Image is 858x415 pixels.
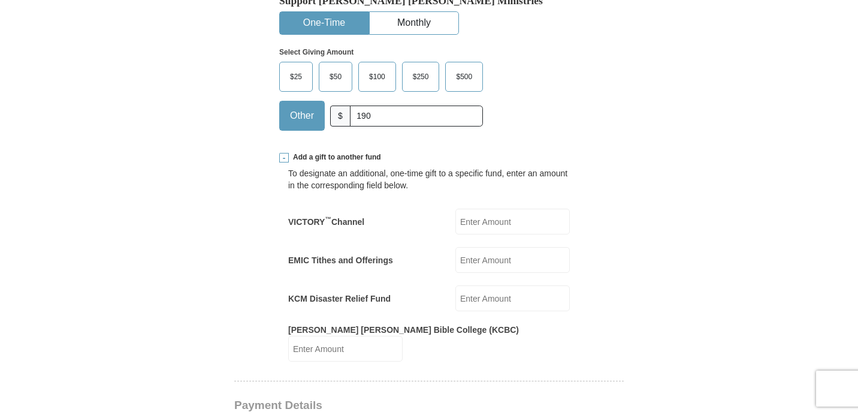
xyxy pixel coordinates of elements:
[330,106,351,127] span: $
[289,152,381,163] span: Add a gift to another fund
[280,12,368,34] button: One-Time
[288,167,570,191] div: To designate an additional, one-time gift to a specific fund, enter an amount in the correspondin...
[284,107,320,125] span: Other
[455,209,570,234] input: Enter Amount
[288,254,393,266] label: EMIC Tithes and Offerings
[288,336,403,362] input: Enter Amount
[284,68,308,86] span: $25
[288,324,519,336] label: [PERSON_NAME] [PERSON_NAME] Bible College (KCBC)
[407,68,435,86] span: $250
[325,215,331,222] sup: ™
[450,68,478,86] span: $500
[288,216,364,228] label: VICTORY Channel
[363,68,391,86] span: $100
[234,399,540,413] h3: Payment Details
[370,12,458,34] button: Monthly
[324,68,348,86] span: $50
[455,285,570,311] input: Enter Amount
[350,106,483,127] input: Other Amount
[288,293,391,305] label: KCM Disaster Relief Fund
[455,247,570,273] input: Enter Amount
[279,48,354,56] strong: Select Giving Amount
